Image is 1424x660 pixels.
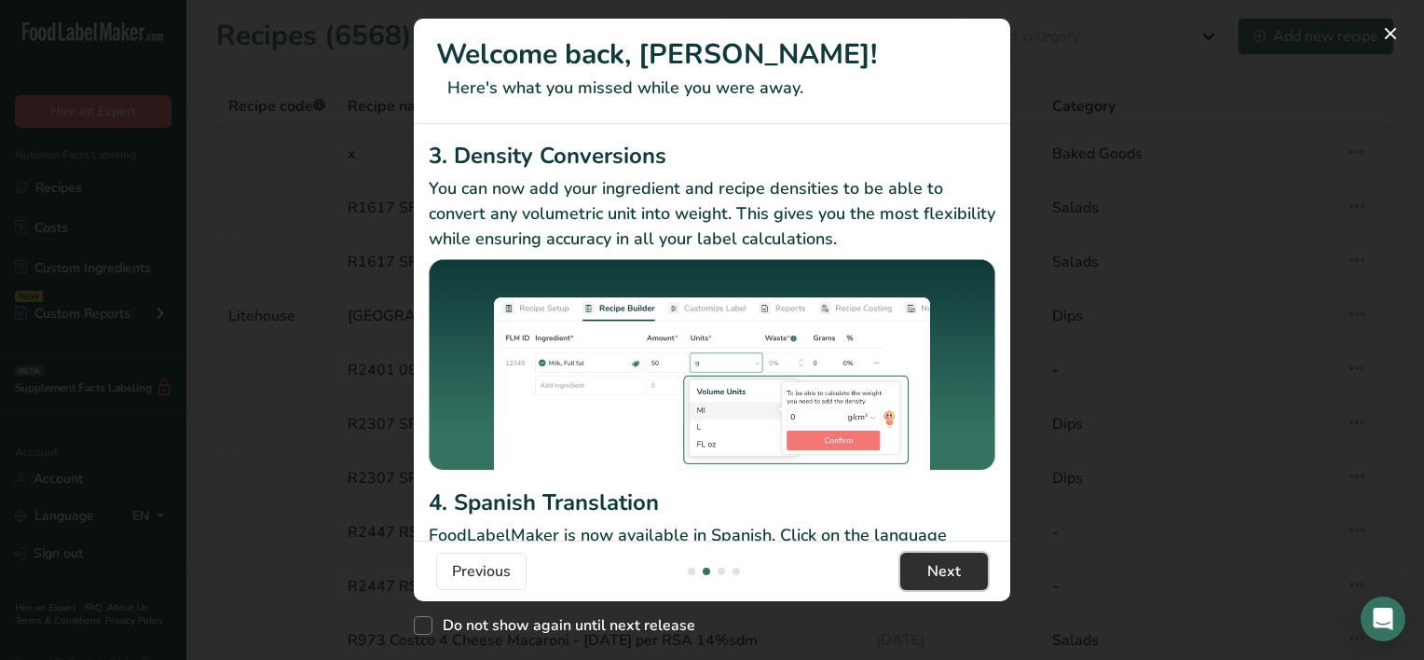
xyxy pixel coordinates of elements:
[436,34,988,76] h1: Welcome back, [PERSON_NAME]!
[429,139,995,172] h2: 3. Density Conversions
[900,553,988,590] button: Next
[436,553,527,590] button: Previous
[436,76,988,101] p: Here's what you missed while you were away.
[429,176,995,252] p: You can now add your ingredient and recipe densities to be able to convert any volumetric unit in...
[429,523,995,573] p: FoodLabelMaker is now available in Spanish. Click on the language dropdown in the sidebar to swit...
[432,616,695,635] span: Do not show again until next release
[927,560,961,583] span: Next
[452,560,511,583] span: Previous
[429,259,995,479] img: Density Conversions
[429,486,995,519] h2: 4. Spanish Translation
[1361,597,1405,641] div: Open Intercom Messenger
